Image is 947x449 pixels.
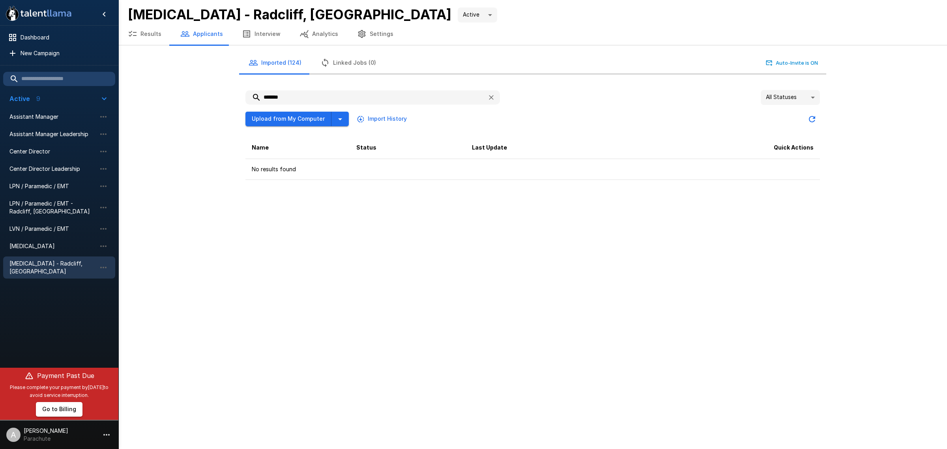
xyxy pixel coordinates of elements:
th: Last Update [466,137,634,159]
div: All Statuses [761,90,820,105]
button: Imported (124) [239,52,311,74]
th: Status [350,137,466,159]
button: Import History [355,112,410,126]
button: Results [118,23,171,45]
button: Linked Jobs (0) [311,52,386,74]
td: No results found [245,159,820,180]
div: Active [458,7,497,22]
b: [MEDICAL_DATA] - Radcliff, [GEOGRAPHIC_DATA] [128,6,451,22]
button: Applicants [171,23,232,45]
th: Name [245,137,350,159]
button: Upload from My Computer [245,112,331,126]
th: Quick Actions [634,137,820,159]
button: Settings [348,23,403,45]
button: Analytics [290,23,348,45]
button: Auto-Invite is ON [764,57,820,69]
button: Interview [232,23,290,45]
button: Updated Today - 11:13 AM [804,111,820,127]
